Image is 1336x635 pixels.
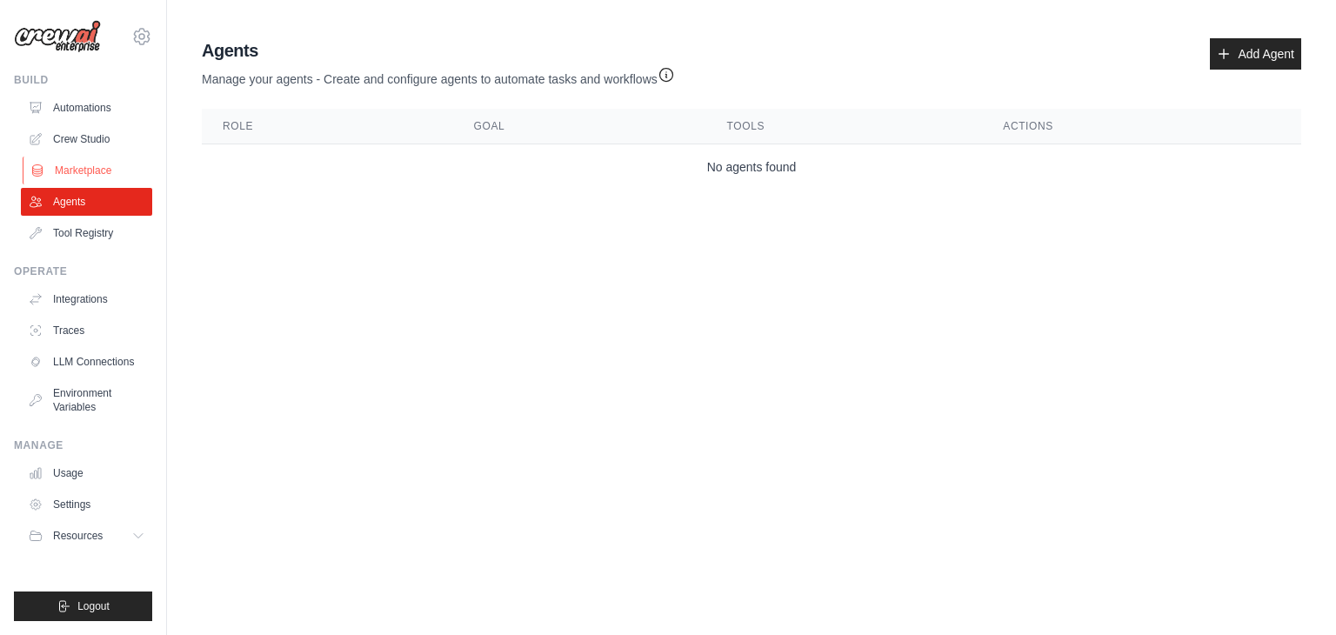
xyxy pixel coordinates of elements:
[21,317,152,344] a: Traces
[453,109,706,144] th: Goal
[21,348,152,376] a: LLM Connections
[14,20,101,53] img: Logo
[21,379,152,421] a: Environment Variables
[21,285,152,313] a: Integrations
[21,94,152,122] a: Automations
[21,491,152,518] a: Settings
[706,109,983,144] th: Tools
[21,125,152,153] a: Crew Studio
[202,109,453,144] th: Role
[14,438,152,452] div: Manage
[77,599,110,613] span: Logout
[21,219,152,247] a: Tool Registry
[53,529,103,543] span: Resources
[1210,38,1301,70] a: Add Agent
[21,188,152,216] a: Agents
[21,522,152,550] button: Resources
[14,592,152,621] button: Logout
[202,63,675,88] p: Manage your agents - Create and configure agents to automate tasks and workflows
[202,144,1301,190] td: No agents found
[23,157,154,184] a: Marketplace
[14,73,152,87] div: Build
[982,109,1301,144] th: Actions
[21,459,152,487] a: Usage
[202,38,675,63] h2: Agents
[14,264,152,278] div: Operate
